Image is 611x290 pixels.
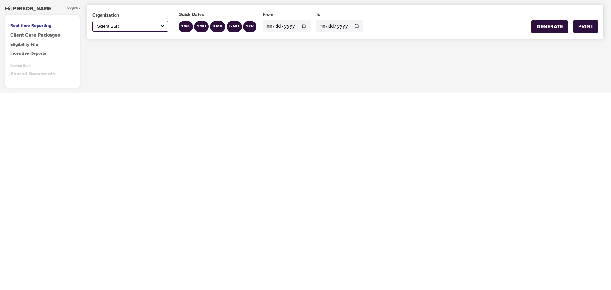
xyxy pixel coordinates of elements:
[227,21,242,32] button: 6 MO
[210,21,225,32] button: 3 MO
[229,24,239,29] div: 6 MO
[316,11,363,18] div: To
[213,24,222,29] div: 3 MO
[573,20,598,33] button: PRINT
[10,63,74,68] div: Coming Soon
[10,32,74,39] a: Client Care Packages
[179,21,193,32] button: 1 WK
[578,23,593,30] div: PRINT
[194,21,209,32] button: 1 MO
[10,41,74,48] div: Eligibility File
[181,24,190,29] div: 1 WK
[10,70,74,78] div: Shared Documents
[243,21,256,32] button: 1 YR
[179,11,258,18] div: Quick Dates
[67,5,80,12] div: Logout
[10,23,74,29] div: Real-time Reporting
[10,50,74,57] div: Incentive Reports
[537,23,563,31] div: GENERATE
[92,12,168,18] div: Organization
[5,5,53,12] div: Hi, [PERSON_NAME]
[263,11,311,18] div: From
[197,24,206,29] div: 1 MO
[531,20,568,33] button: GENERATE
[246,24,254,29] div: 1 YR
